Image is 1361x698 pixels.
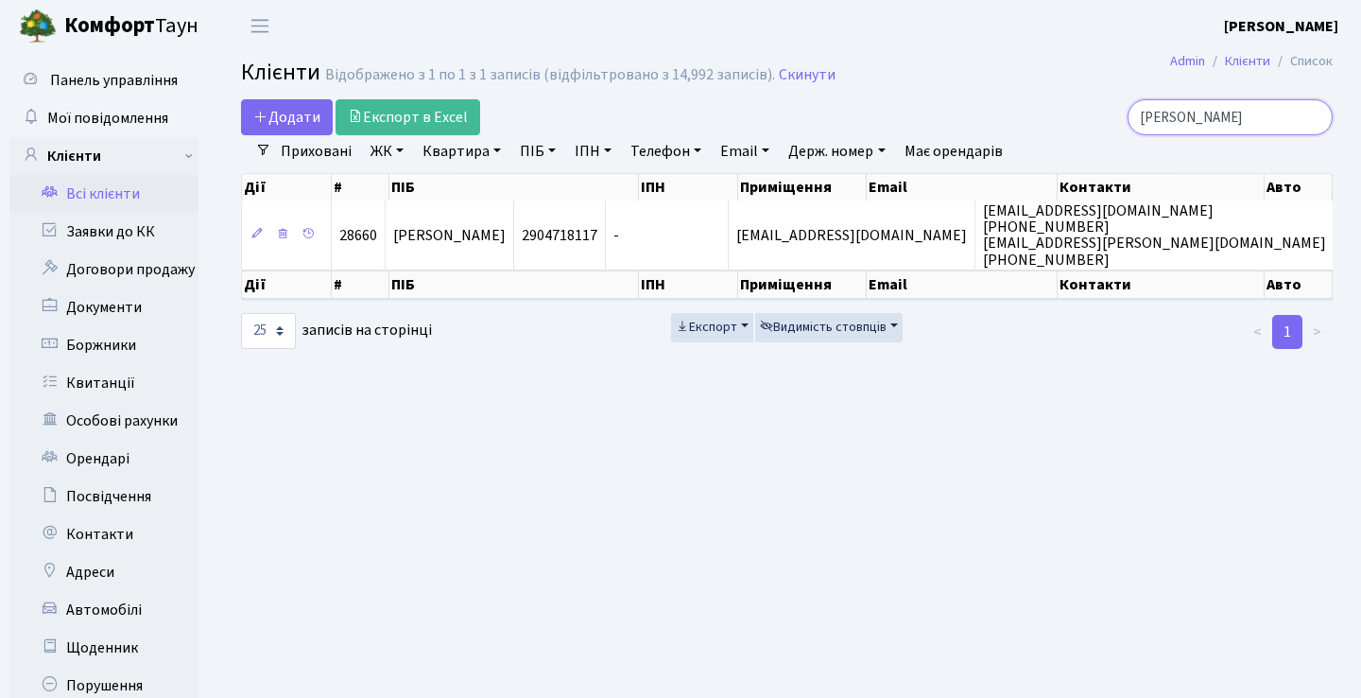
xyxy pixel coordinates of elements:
[242,270,332,299] th: Дії
[567,135,619,167] a: ІПН
[671,313,753,342] button: Експорт
[19,8,57,45] img: logo.png
[9,402,198,440] a: Особові рахунки
[738,270,868,299] th: Приміщення
[613,225,619,246] span: -
[760,318,887,337] span: Видимість стовпців
[1272,315,1302,349] a: 1
[9,175,198,213] a: Всі клієнти
[241,99,333,135] a: Додати
[713,135,777,167] a: Email
[897,135,1010,167] a: Має орендарів
[241,313,432,349] label: записів на сторінці
[9,591,198,629] a: Автомобілі
[9,553,198,591] a: Адреси
[9,326,198,364] a: Боржники
[389,270,639,299] th: ПІБ
[1265,270,1333,299] th: Авто
[9,440,198,478] a: Орендарі
[779,66,836,84] a: Скинути
[1058,270,1264,299] th: Контакти
[1058,174,1264,201] th: Контакти
[9,99,198,137] a: Мої повідомлення
[736,225,967,246] span: [EMAIL_ADDRESS][DOMAIN_NAME]
[325,66,775,84] div: Відображено з 1 по 1 з 1 записів (відфільтровано з 14,992 записів).
[1128,99,1333,135] input: Пошук...
[9,515,198,553] a: Контакти
[755,313,903,342] button: Видимість стовпців
[1225,51,1270,71] a: Клієнти
[236,10,284,42] button: Переключити навігацію
[64,10,155,41] b: Комфорт
[9,61,198,99] a: Панель управління
[639,174,737,201] th: ІПН
[867,270,1058,299] th: Email
[9,213,198,251] a: Заявки до КК
[1224,16,1338,37] b: [PERSON_NAME]
[623,135,709,167] a: Телефон
[242,174,332,201] th: Дії
[9,364,198,402] a: Квитанції
[332,174,389,201] th: #
[47,108,168,129] span: Мої повідомлення
[9,137,198,175] a: Клієнти
[1224,15,1338,38] a: [PERSON_NAME]
[1170,51,1205,71] a: Admin
[1265,174,1333,201] th: Авто
[512,135,563,167] a: ПІБ
[1142,42,1361,81] nav: breadcrumb
[9,478,198,515] a: Посвідчення
[983,201,1326,270] span: [EMAIL_ADDRESS][DOMAIN_NAME] [PHONE_NUMBER] [EMAIL_ADDRESS][PERSON_NAME][DOMAIN_NAME] [PHONE_NUMBER]
[9,251,198,288] a: Договори продажу
[9,288,198,326] a: Документи
[50,70,178,91] span: Панель управління
[64,10,198,43] span: Таун
[332,270,389,299] th: #
[241,313,296,349] select: записів на сторінці
[363,135,411,167] a: ЖК
[273,135,359,167] a: Приховані
[676,318,737,337] span: Експорт
[522,225,597,246] span: 2904718117
[241,56,320,89] span: Клієнти
[415,135,508,167] a: Квартира
[339,225,377,246] span: 28660
[639,270,737,299] th: ІПН
[253,107,320,128] span: Додати
[781,135,892,167] a: Держ. номер
[867,174,1058,201] th: Email
[9,629,198,667] a: Щоденник
[393,225,506,246] span: [PERSON_NAME]
[738,174,868,201] th: Приміщення
[1270,51,1333,72] li: Список
[336,99,480,135] a: Експорт в Excel
[389,174,639,201] th: ПІБ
